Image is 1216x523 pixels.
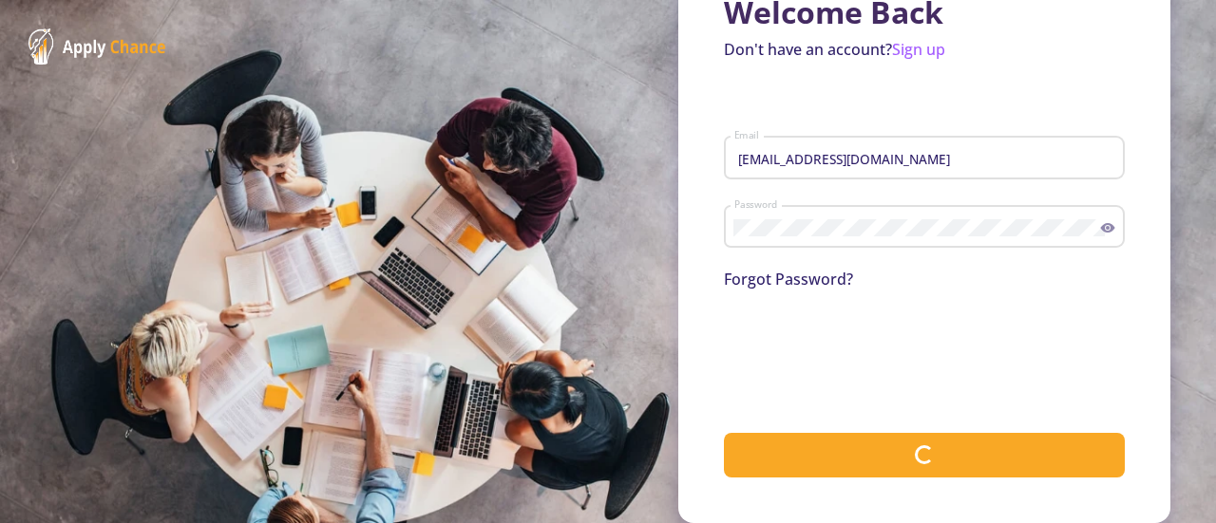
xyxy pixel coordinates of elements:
a: Forgot Password? [724,269,853,290]
img: ApplyChance Logo [28,28,166,65]
a: Sign up [892,39,945,60]
iframe: reCAPTCHA [724,313,1013,387]
p: Don't have an account? [724,38,1125,61]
